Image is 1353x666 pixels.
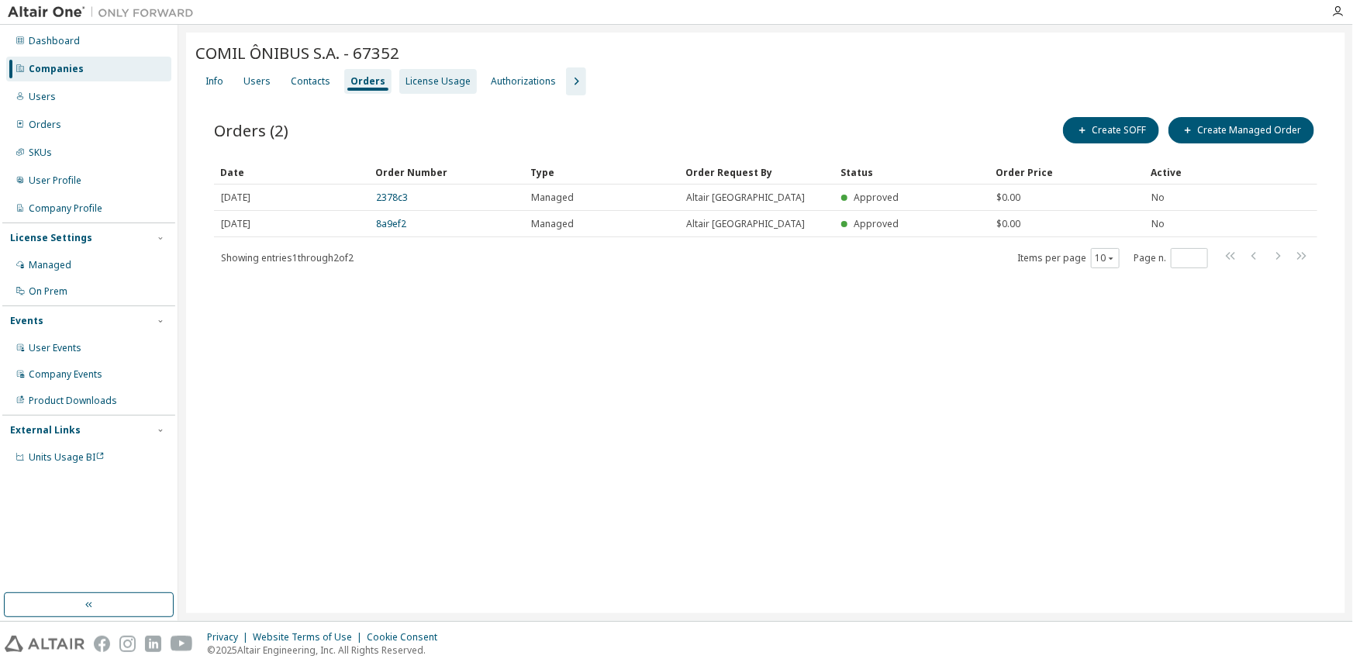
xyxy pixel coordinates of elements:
[29,91,56,103] div: Users
[996,160,1138,185] div: Order Price
[1151,192,1165,204] span: No
[531,192,574,204] span: Managed
[29,35,80,47] div: Dashboard
[10,232,92,244] div: License Settings
[207,631,253,644] div: Privacy
[1017,248,1120,268] span: Items per page
[996,192,1020,204] span: $0.00
[207,644,447,657] p: © 2025 Altair Engineering, Inc. All Rights Reserved.
[221,218,250,230] span: [DATE]
[406,75,471,88] div: License Usage
[491,75,556,88] div: Authorizations
[29,285,67,298] div: On Prem
[350,75,385,88] div: Orders
[1095,252,1116,264] button: 10
[10,315,43,327] div: Events
[686,192,805,204] span: Altair [GEOGRAPHIC_DATA]
[291,75,330,88] div: Contacts
[205,75,223,88] div: Info
[220,160,363,185] div: Date
[29,202,102,215] div: Company Profile
[29,342,81,354] div: User Events
[119,636,136,652] img: instagram.svg
[1151,218,1165,230] span: No
[29,395,117,407] div: Product Downloads
[996,218,1020,230] span: $0.00
[243,75,271,88] div: Users
[29,450,105,464] span: Units Usage BI
[221,192,250,204] span: [DATE]
[29,119,61,131] div: Orders
[854,217,899,230] span: Approved
[29,259,71,271] div: Managed
[375,160,518,185] div: Order Number
[376,191,408,204] a: 2378c3
[10,424,81,437] div: External Links
[685,160,828,185] div: Order Request By
[686,218,805,230] span: Altair [GEOGRAPHIC_DATA]
[367,631,447,644] div: Cookie Consent
[253,631,367,644] div: Website Terms of Use
[854,191,899,204] span: Approved
[171,636,193,652] img: youtube.svg
[1151,160,1225,185] div: Active
[1134,248,1208,268] span: Page n.
[145,636,161,652] img: linkedin.svg
[94,636,110,652] img: facebook.svg
[221,251,354,264] span: Showing entries 1 through 2 of 2
[8,5,202,20] img: Altair One
[214,119,288,141] span: Orders (2)
[29,174,81,187] div: User Profile
[531,218,574,230] span: Managed
[840,160,983,185] div: Status
[1063,117,1159,143] button: Create SOFF
[29,147,52,159] div: SKUs
[195,42,399,64] span: COMIL ÔNIBUS S.A. - 67352
[5,636,85,652] img: altair_logo.svg
[29,368,102,381] div: Company Events
[29,63,84,75] div: Companies
[1168,117,1314,143] button: Create Managed Order
[530,160,673,185] div: Type
[376,217,406,230] a: 8a9ef2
